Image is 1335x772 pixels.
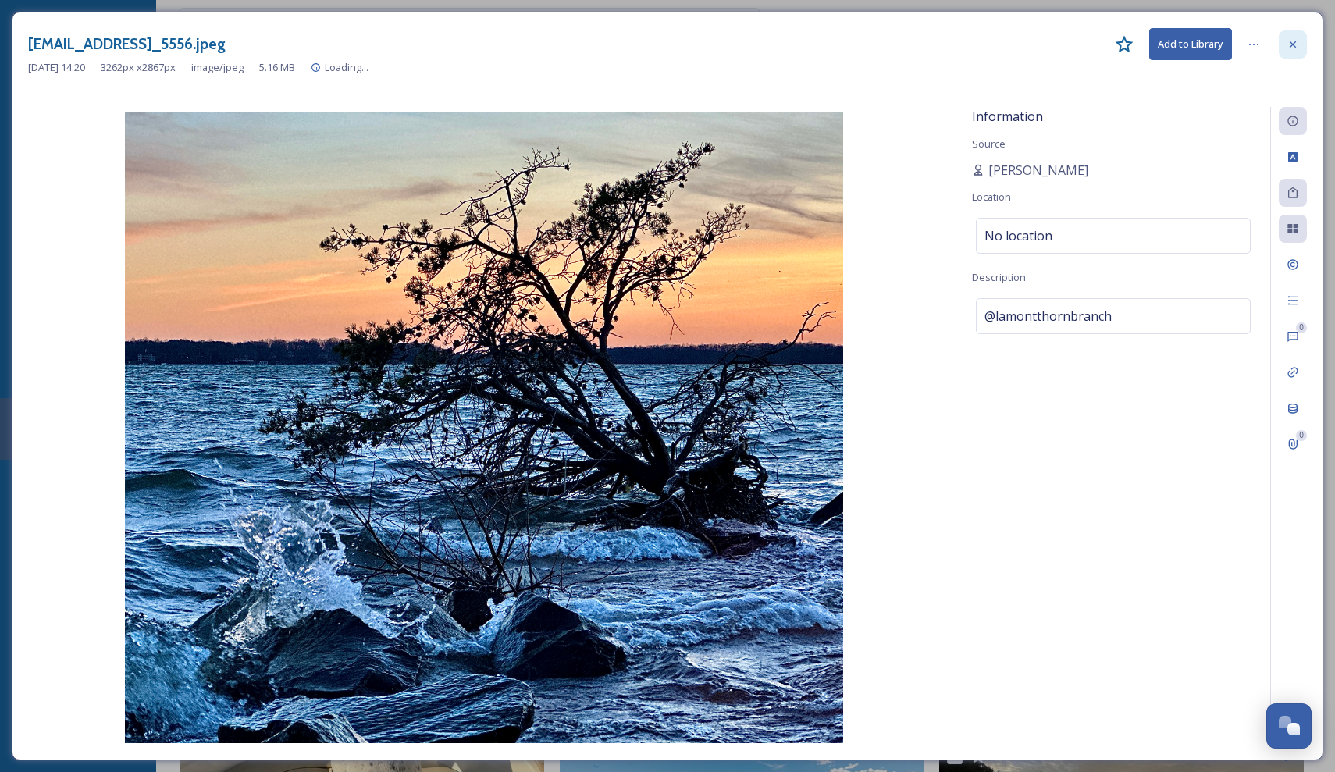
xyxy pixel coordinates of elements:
span: @lamontthornbranch [984,307,1112,326]
span: 3262 px x 2867 px [101,60,176,75]
span: Information [972,108,1043,125]
div: 0 [1296,430,1307,441]
button: Add to Library [1149,28,1232,60]
span: [PERSON_NAME] [988,161,1088,180]
h3: [EMAIL_ADDRESS]_5556.jpeg [28,33,226,55]
span: Description [972,270,1026,284]
span: Source [972,137,1006,151]
div: 0 [1296,322,1307,333]
button: Open Chat [1266,703,1312,749]
span: No location [984,226,1052,245]
span: Loading... [325,60,368,74]
span: 5.16 MB [259,60,295,75]
span: [DATE] 14:20 [28,60,85,75]
span: Location [972,190,1011,204]
img: duane%40duanetornquist.com-IMG_5556.jpeg [28,112,940,743]
span: image/jpeg [191,60,244,75]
